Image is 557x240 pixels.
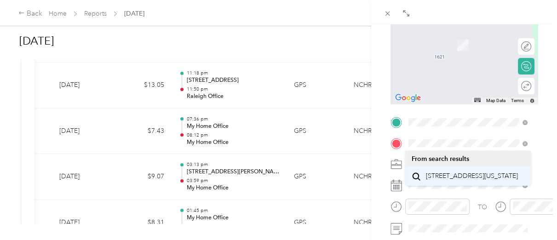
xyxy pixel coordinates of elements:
[412,155,469,163] span: From search results
[511,98,524,103] a: Terms (opens in new tab)
[426,172,518,180] span: [STREET_ADDRESS][US_STATE]
[529,98,535,103] a: Report errors in the road map or imagery to Google
[486,97,505,104] button: Map Data
[393,92,423,104] img: Google
[478,202,487,212] div: TO
[505,189,557,240] iframe: Everlance-gr Chat Button Frame
[474,98,481,102] button: Keyboard shortcuts
[393,92,423,104] a: Open this area in Google Maps (opens a new window)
